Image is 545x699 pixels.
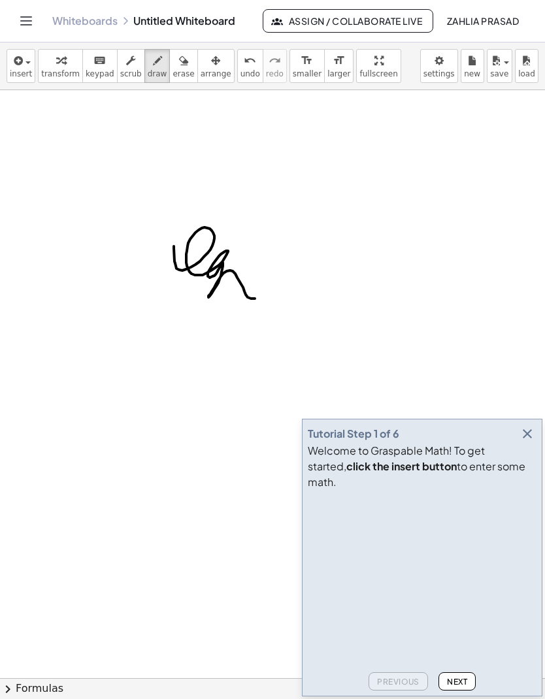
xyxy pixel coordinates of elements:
button: fullscreen [356,49,401,83]
span: load [518,69,535,78]
button: undoundo [237,49,263,83]
i: keyboard [93,53,106,69]
button: draw [144,49,171,83]
button: Next [438,672,476,691]
span: settings [423,69,455,78]
span: redo [266,69,284,78]
span: keypad [86,69,114,78]
button: transform [38,49,83,83]
span: insert [10,69,32,78]
span: Zahlia Prasad [446,15,519,27]
button: Zahlia Prasad [436,9,529,33]
button: format_sizelarger [324,49,354,83]
span: fullscreen [359,69,397,78]
a: Whiteboards [52,14,118,27]
button: Assign / Collaborate Live [263,9,433,33]
button: arrange [197,49,235,83]
button: insert [7,49,35,83]
span: Assign / Collaborate Live [274,15,422,27]
span: smaller [293,69,322,78]
button: load [515,49,538,83]
button: Toggle navigation [16,10,37,31]
span: Next [447,677,467,687]
b: click the insert button [346,459,457,473]
span: draw [148,69,167,78]
button: redoredo [263,49,287,83]
button: new [461,49,484,83]
button: settings [420,49,458,83]
span: undo [240,69,260,78]
div: Welcome to Graspable Math! To get started, to enter some math. [308,443,537,490]
button: erase [169,49,197,83]
div: Tutorial Step 1 of 6 [308,426,399,442]
span: transform [41,69,80,78]
button: format_sizesmaller [289,49,325,83]
button: scrub [117,49,145,83]
i: format_size [301,53,313,69]
span: scrub [120,69,142,78]
span: larger [327,69,350,78]
button: save [487,49,512,83]
span: erase [173,69,194,78]
span: arrange [201,69,231,78]
span: new [464,69,480,78]
i: redo [269,53,281,69]
span: save [490,69,508,78]
i: undo [244,53,256,69]
i: format_size [333,53,345,69]
button: keyboardkeypad [82,49,118,83]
